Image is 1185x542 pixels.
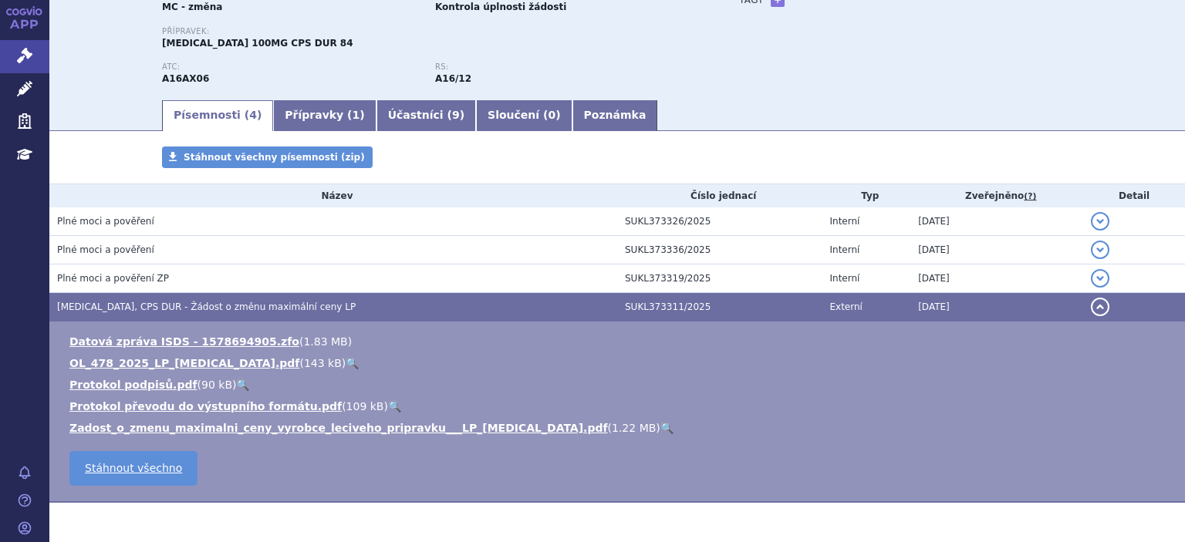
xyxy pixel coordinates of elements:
[49,184,617,207] th: Název
[69,335,299,348] a: Datová zpráva ISDS - 1578694905.zfo
[69,422,608,434] a: Zadost_o_zmenu_maximalni_ceny_vyrobce_leciveho_pripravku___LP_[MEDICAL_DATA].pdf
[388,400,401,412] a: 🔍
[162,2,222,12] strong: MC - změna
[435,2,566,12] strong: Kontrola úplnosti žádosti
[476,100,572,131] a: Sloučení (0)
[303,335,347,348] span: 1.83 MB
[249,109,257,121] span: 4
[184,152,365,163] span: Stáhnout všechny písemnosti (zip)
[829,244,859,255] span: Interní
[1091,298,1109,316] button: detail
[69,357,299,369] a: OL_478_2025_LP_[MEDICAL_DATA].pdf
[273,100,376,131] a: Přípravky (1)
[57,244,154,255] span: Plné moci a pověření
[69,379,197,391] a: Protokol podpisů.pdf
[617,236,822,264] td: SUKL373336/2025
[572,100,658,131] a: Poznámka
[660,422,674,434] a: 🔍
[829,301,862,312] span: Externí
[69,355,1170,371] li: ( )
[452,109,460,121] span: 9
[236,379,249,391] a: 🔍
[69,400,342,412] a: Protokol převodu do výstupního formátu.pdf
[57,216,154,227] span: Plné moci a pověření
[1091,241,1109,259] button: detail
[910,293,1083,321] td: [DATE]
[69,377,1170,392] li: ( )
[162,38,353,49] span: [MEDICAL_DATA] 100MG CPS DUR 84
[69,420,1170,436] li: ( )
[1091,269,1109,288] button: detail
[162,100,273,131] a: Písemnosti (4)
[612,422,656,434] span: 1.22 MB
[201,379,232,391] span: 90 kB
[617,207,822,236] td: SUKL373326/2025
[548,109,555,121] span: 0
[353,109,360,121] span: 1
[617,184,822,207] th: Číslo jednací
[822,184,910,207] th: Typ
[435,73,471,84] strong: miglustat
[346,400,384,412] span: 109 kB
[57,273,169,284] span: Plné moci a pověření ZP
[435,62,693,72] p: RS:
[1024,191,1036,202] abbr: (?)
[617,293,822,321] td: SUKL373311/2025
[69,334,1170,349] li: ( )
[1091,212,1109,231] button: detail
[162,146,373,168] a: Stáhnout všechny písemnosti (zip)
[1083,184,1185,207] th: Detail
[346,357,359,369] a: 🔍
[69,451,197,486] a: Stáhnout všechno
[910,207,1083,236] td: [DATE]
[162,73,209,84] strong: MIGLUSTAT
[910,264,1083,293] td: [DATE]
[69,399,1170,414] li: ( )
[910,184,1083,207] th: Zveřejněno
[304,357,342,369] span: 143 kB
[57,301,356,312] span: ZAVESCA, CPS DUR - Žádost o změnu maximální ceny LP
[910,236,1083,264] td: [DATE]
[376,100,476,131] a: Účastníci (9)
[162,62,420,72] p: ATC:
[829,216,859,227] span: Interní
[162,27,708,36] p: Přípravek:
[829,273,859,284] span: Interní
[617,264,822,293] td: SUKL373319/2025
